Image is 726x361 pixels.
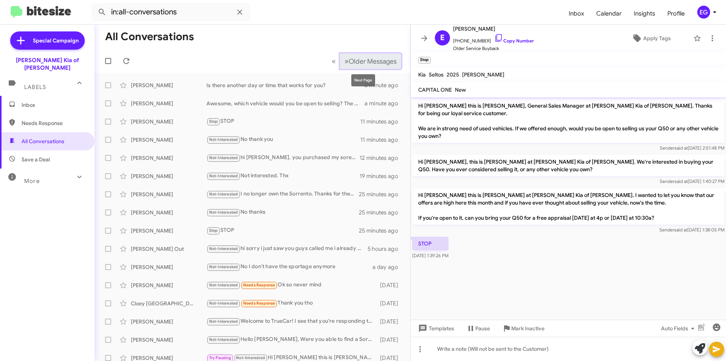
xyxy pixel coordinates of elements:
[131,154,206,162] div: [PERSON_NAME]
[412,99,724,143] p: Hi [PERSON_NAME] this is [PERSON_NAME], General Sales Manager at [PERSON_NAME] Kia of [PERSON_NAM...
[344,56,349,66] span: »
[440,32,445,44] span: E
[206,244,368,253] div: hi sorry i just saw you guys called me i already got a different car thank you
[372,263,404,271] div: a day ago
[131,172,206,180] div: [PERSON_NAME]
[660,145,724,151] span: Sender [DATE] 2:51:48 PM
[475,322,490,335] span: Pause
[206,172,360,180] div: Not interested. Thx
[697,6,710,19] div: EG
[661,3,691,25] a: Profile
[327,53,340,69] button: Previous
[206,117,360,126] div: STOP
[131,336,206,344] div: [PERSON_NAME]
[418,71,426,78] span: Kia
[33,37,79,44] span: Special Campaign
[206,281,376,289] div: Ok so never mind
[360,172,404,180] div: 19 minutes ago
[360,136,404,144] div: 11 minutes ago
[412,253,448,258] span: [DATE] 1:39:26 PM
[412,155,724,176] p: Hi [PERSON_NAME], this is [PERSON_NAME] at [PERSON_NAME] Kia of [PERSON_NAME]. We're interested i...
[131,281,206,289] div: [PERSON_NAME]
[418,86,452,93] span: CAPITAL ONE
[590,3,628,25] a: Calendar
[496,322,551,335] button: Mark Inactive
[453,33,534,45] span: [PHONE_NUMBER]
[455,86,466,93] span: New
[460,322,496,335] button: Pause
[418,57,431,64] small: Stop
[209,155,238,160] span: Not-Interested
[131,300,206,307] div: Cloey [GEOGRAPHIC_DATA]
[340,53,401,69] button: Next
[429,71,444,78] span: Seltos
[131,191,206,198] div: [PERSON_NAME]
[359,227,404,234] div: 25 minutes ago
[691,6,718,19] button: EG
[131,81,206,89] div: [PERSON_NAME]
[206,263,372,271] div: No I don't have the sportage anymore
[206,317,376,326] div: Welcome to TrueCar! I see that you're responding to a customer. If this is correct, please enter ...
[417,322,454,335] span: Templates
[105,31,194,43] h1: All Conversations
[22,156,50,163] span: Save a Deal
[453,24,534,33] span: [PERSON_NAME]
[206,81,365,89] div: Is there another day or time that works for you?
[412,188,724,225] p: Hi [PERSON_NAME] this is [PERSON_NAME] at [PERSON_NAME] Kia of [PERSON_NAME]. I wanted to let you...
[365,81,404,89] div: a minute ago
[10,31,85,50] a: Special Campaign
[412,237,448,250] p: STOP
[351,74,375,86] div: Next Page
[494,38,534,44] a: Copy Number
[359,191,404,198] div: 25 minutes ago
[22,138,64,145] span: All Conversations
[628,3,661,25] a: Insights
[365,100,404,107] div: a minute ago
[209,137,238,142] span: Not-Interested
[206,208,359,217] div: No thanks
[131,136,206,144] div: [PERSON_NAME]
[209,301,238,306] span: Not-Interested
[209,210,238,215] span: Not-Interested
[675,145,688,151] span: said at
[209,319,238,324] span: Not-Interested
[376,336,404,344] div: [DATE]
[209,192,238,197] span: Not-Interested
[563,3,590,25] a: Inbox
[655,322,703,335] button: Auto Fields
[612,31,690,45] button: Apply Tags
[243,301,275,306] span: Needs Response
[462,71,504,78] span: [PERSON_NAME]
[376,281,404,289] div: [DATE]
[236,355,265,360] span: Not-Interested
[674,227,687,233] span: said at
[376,318,404,325] div: [DATE]
[206,153,360,162] div: hi [PERSON_NAME]. you purchased my sorento last year and leased us a telluride
[209,337,238,342] span: Not-Interested
[209,173,238,178] span: Not-Interested
[209,246,238,251] span: Not-Interested
[22,119,86,127] span: Needs Response
[206,100,365,107] div: Awesome, which vehicle would you be open to selling? The Forte?
[131,263,206,271] div: [PERSON_NAME]
[453,45,534,52] span: Older Service Buyback
[131,118,206,125] div: [PERSON_NAME]
[349,57,397,66] span: Older Messages
[643,31,671,45] span: Apply Tags
[209,355,231,360] span: Try Pausing
[360,118,404,125] div: 11 minutes ago
[209,119,218,124] span: Stop
[360,154,404,162] div: 12 minutes ago
[22,101,86,109] span: Inbox
[131,318,206,325] div: [PERSON_NAME]
[332,56,336,66] span: «
[131,227,206,234] div: [PERSON_NAME]
[511,322,544,335] span: Mark Inactive
[206,135,360,144] div: No thank you
[131,245,206,253] div: [PERSON_NAME] Out
[24,84,46,91] span: Labels
[131,100,206,107] div: [PERSON_NAME]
